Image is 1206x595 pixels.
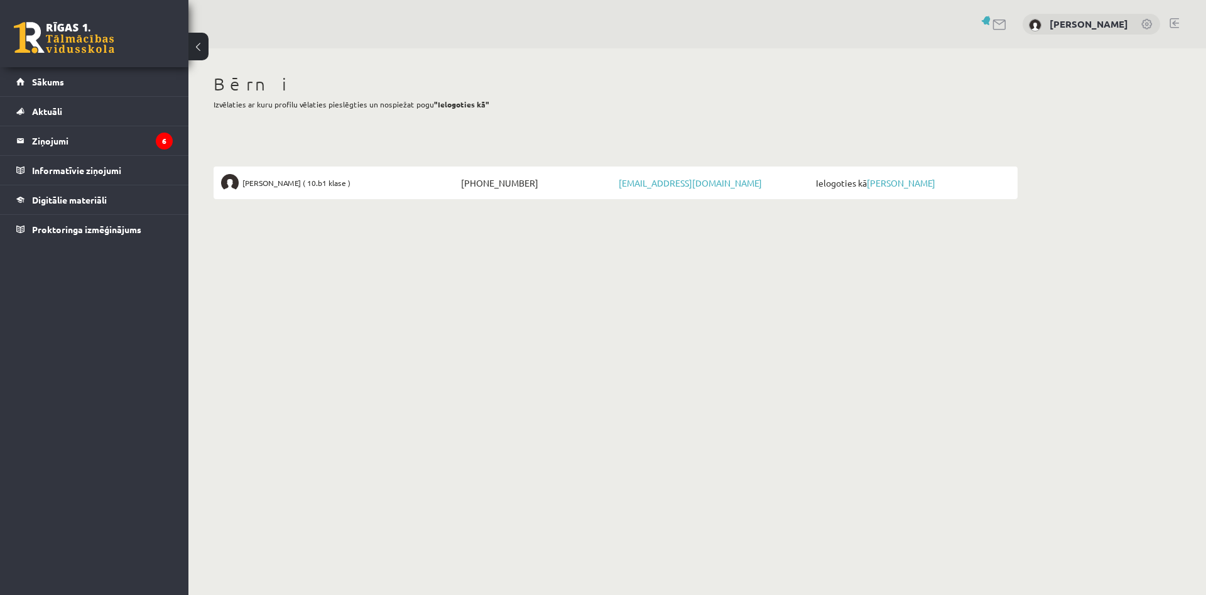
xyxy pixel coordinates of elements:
a: Digitālie materiāli [16,185,173,214]
a: [EMAIL_ADDRESS][DOMAIN_NAME] [619,177,762,188]
h1: Bērni [214,74,1018,95]
span: Proktoringa izmēģinājums [32,224,141,235]
i: 6 [156,133,173,150]
a: Informatīvie ziņojumi [16,156,173,185]
img: Zlata Kallase [1029,19,1041,31]
a: [PERSON_NAME] [1050,18,1128,30]
a: Sākums [16,67,173,96]
span: Aktuāli [32,106,62,117]
legend: Informatīvie ziņojumi [32,156,173,185]
a: Ziņojumi6 [16,126,173,155]
span: Sākums [32,76,64,87]
legend: Ziņojumi [32,126,173,155]
a: [PERSON_NAME] [867,177,935,188]
a: Proktoringa izmēģinājums [16,215,173,244]
span: [PERSON_NAME] ( 10.b1 klase ) [242,174,350,192]
img: Laura Kallase [221,174,239,192]
a: Rīgas 1. Tālmācības vidusskola [14,22,114,53]
span: Ielogoties kā [813,174,1010,192]
span: Digitālie materiāli [32,194,107,205]
p: Izvēlaties ar kuru profilu vēlaties pieslēgties un nospiežat pogu [214,99,1018,110]
a: Aktuāli [16,97,173,126]
span: [PHONE_NUMBER] [458,174,616,192]
b: "Ielogoties kā" [434,99,489,109]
